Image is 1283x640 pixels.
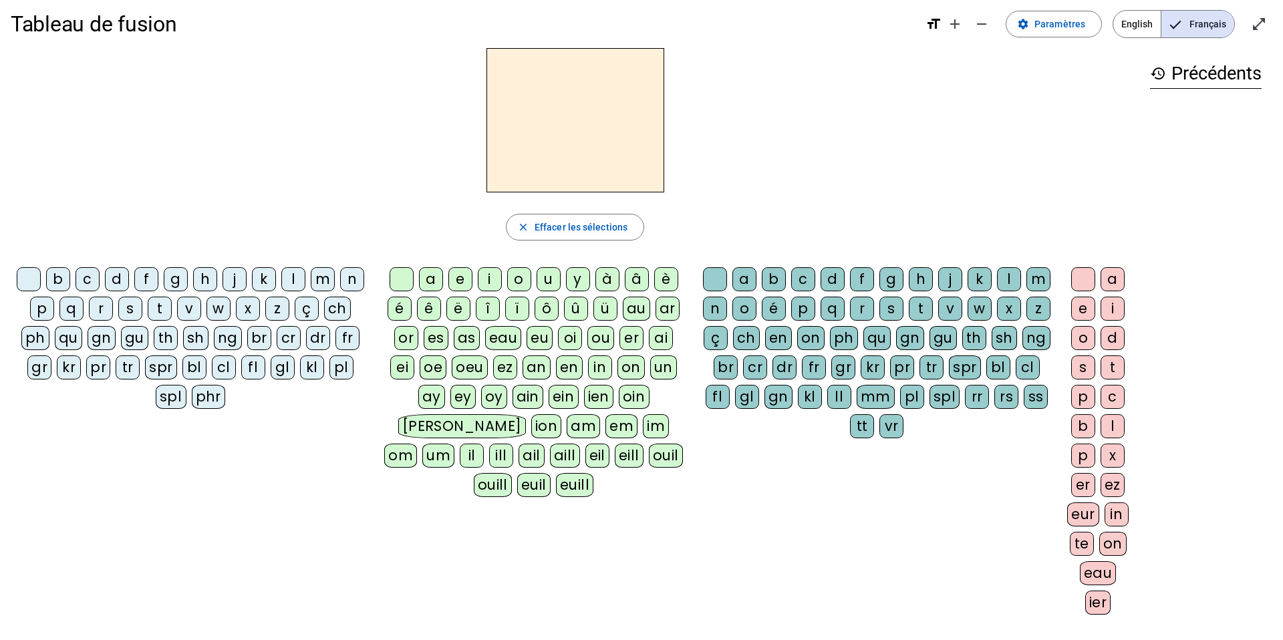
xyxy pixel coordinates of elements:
span: Paramètres [1034,16,1085,32]
div: f [850,267,874,291]
div: t [1101,355,1125,379]
div: qu [55,326,82,350]
div: a [419,267,443,291]
button: Augmenter la taille de la police [942,11,968,37]
div: rs [994,385,1018,409]
div: eil [585,444,610,468]
div: te [1070,532,1094,556]
div: ien [584,385,614,409]
div: p [791,297,815,321]
div: s [879,297,903,321]
div: ein [549,385,579,409]
div: ph [830,326,858,350]
div: gn [764,385,793,409]
div: ar [656,297,680,321]
div: er [619,326,644,350]
div: pr [86,355,110,379]
div: a [1101,267,1125,291]
div: rr [965,385,989,409]
span: Effacer les sélections [535,219,627,235]
div: cr [743,355,767,379]
div: spl [156,385,186,409]
button: Paramètres [1006,11,1102,37]
div: p [1071,444,1095,468]
div: im [643,414,669,438]
div: ez [493,355,517,379]
div: on [617,355,645,379]
div: o [732,297,756,321]
div: h [193,267,217,291]
h1: Tableau de fusion [11,3,915,45]
div: ez [1101,473,1125,497]
div: em [605,414,637,438]
div: in [588,355,612,379]
div: e [1071,297,1095,321]
div: c [1101,385,1125,409]
button: Effacer les sélections [506,214,644,241]
mat-button-toggle-group: Language selection [1113,10,1235,38]
div: pl [900,385,924,409]
div: euill [556,473,593,497]
div: y [566,267,590,291]
div: cl [212,355,236,379]
div: gr [831,355,855,379]
div: eu [527,326,553,350]
div: l [997,267,1021,291]
button: Diminuer la taille de la police [968,11,995,37]
div: fl [241,355,265,379]
div: fr [335,326,360,350]
div: g [879,267,903,291]
div: as [454,326,480,350]
div: bl [986,355,1010,379]
div: o [507,267,531,291]
div: g [164,267,188,291]
div: â [625,267,649,291]
div: ch [733,326,760,350]
mat-icon: history [1150,65,1166,82]
div: ail [519,444,545,468]
div: fl [706,385,730,409]
div: cr [277,326,301,350]
div: ain [513,385,544,409]
div: e [448,267,472,291]
div: sh [183,326,208,350]
div: b [1071,414,1095,438]
div: r [89,297,113,321]
div: é [388,297,412,321]
mat-icon: format_size [925,16,942,32]
div: t [148,297,172,321]
div: z [1026,297,1050,321]
div: i [1101,297,1125,321]
div: k [968,267,992,291]
div: n [703,297,727,321]
div: û [564,297,588,321]
div: b [46,267,70,291]
div: ss [1024,385,1048,409]
div: z [265,297,289,321]
div: s [118,297,142,321]
div: oi [558,326,582,350]
div: x [236,297,260,321]
div: ç [704,326,728,350]
div: v [938,297,962,321]
div: kr [861,355,885,379]
div: v [177,297,201,321]
div: d [821,267,845,291]
div: am [567,414,600,438]
div: ç [295,297,319,321]
span: English [1113,11,1161,37]
div: kr [57,355,81,379]
div: m [1026,267,1050,291]
div: on [797,326,825,350]
mat-icon: close [517,221,529,233]
div: bl [182,355,206,379]
div: br [247,326,271,350]
div: w [968,297,992,321]
div: î [476,297,500,321]
div: euil [517,473,551,497]
div: mm [857,385,895,409]
div: oe [420,355,446,379]
div: ouill [474,473,512,497]
button: Entrer en plein écran [1246,11,1272,37]
div: sh [992,326,1017,350]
